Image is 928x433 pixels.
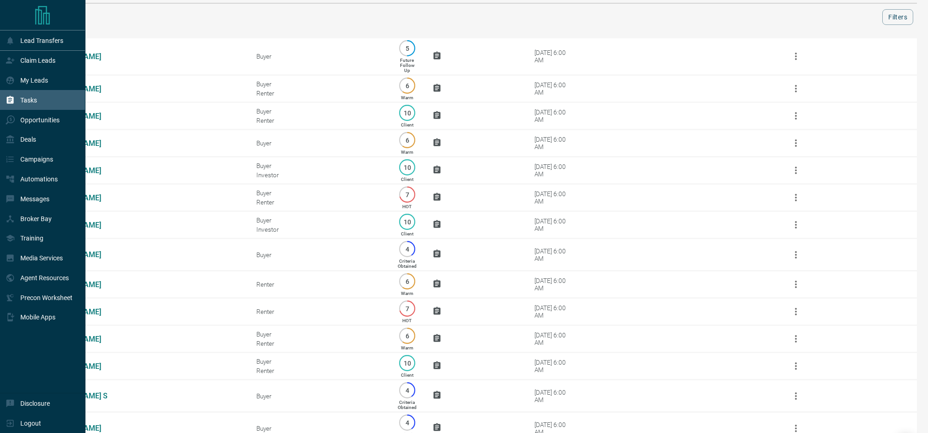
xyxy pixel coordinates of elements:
p: 10 [404,218,411,225]
p: HOT [402,204,412,209]
div: Renter [256,90,382,97]
div: Buyer [256,392,382,400]
p: Criteria Obtained [398,259,417,269]
p: Warm [401,95,413,100]
div: Buyer [256,108,382,115]
p: 4 [404,419,411,426]
div: Buyer [256,189,382,197]
p: 6 [404,137,411,144]
div: [DATE] 6:00 AM [534,304,574,319]
div: [DATE] 6:00 AM [534,49,574,64]
p: Warm [401,150,413,155]
p: 7 [404,191,411,198]
div: Buyer [256,331,382,338]
p: 4 [404,387,411,394]
div: Investor [256,171,382,179]
div: Investor [256,226,382,233]
p: 10 [404,109,411,116]
p: Warm [401,291,413,296]
div: Renter [256,367,382,374]
button: Filters [882,9,913,25]
div: [DATE] 6:00 AM [534,190,574,205]
div: Buyer [256,80,382,88]
div: [DATE] 6:00 AM [534,163,574,178]
p: 10 [404,360,411,367]
p: Client [401,122,413,127]
p: Criteria Obtained [398,400,417,410]
p: 6 [404,82,411,89]
div: Renter [256,340,382,347]
div: [DATE] 6:00 AM [534,81,574,96]
div: [DATE] 6:00 AM [534,389,574,403]
div: Buyer [256,216,382,224]
p: Warm [401,345,413,350]
div: Buyer [256,53,382,60]
p: 6 [404,278,411,285]
div: Buyer [256,251,382,259]
div: Renter [256,308,382,315]
p: 6 [404,332,411,339]
div: Buyer [256,358,382,365]
div: [DATE] 6:00 AM [534,136,574,150]
p: Client [401,231,413,236]
div: Renter [256,117,382,124]
p: 10 [404,164,411,171]
div: Renter [256,198,382,206]
div: [DATE] 6:00 AM [534,108,574,123]
p: HOT [402,318,412,323]
p: Client [401,177,413,182]
div: [DATE] 6:00 AM [534,331,574,346]
div: [DATE] 6:00 AM [534,217,574,232]
div: Renter [256,281,382,288]
div: [DATE] 6:00 AM [534,359,574,373]
div: [DATE] 6:00 AM [534,247,574,262]
p: 4 [404,246,411,253]
p: 5 [404,45,411,52]
div: Buyer [256,139,382,147]
p: Client [401,373,413,378]
p: 7 [404,305,411,312]
div: Buyer [256,162,382,169]
p: Future Follow Up [400,58,414,73]
div: [DATE] 6:00 AM [534,277,574,292]
div: Buyer [256,425,382,432]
